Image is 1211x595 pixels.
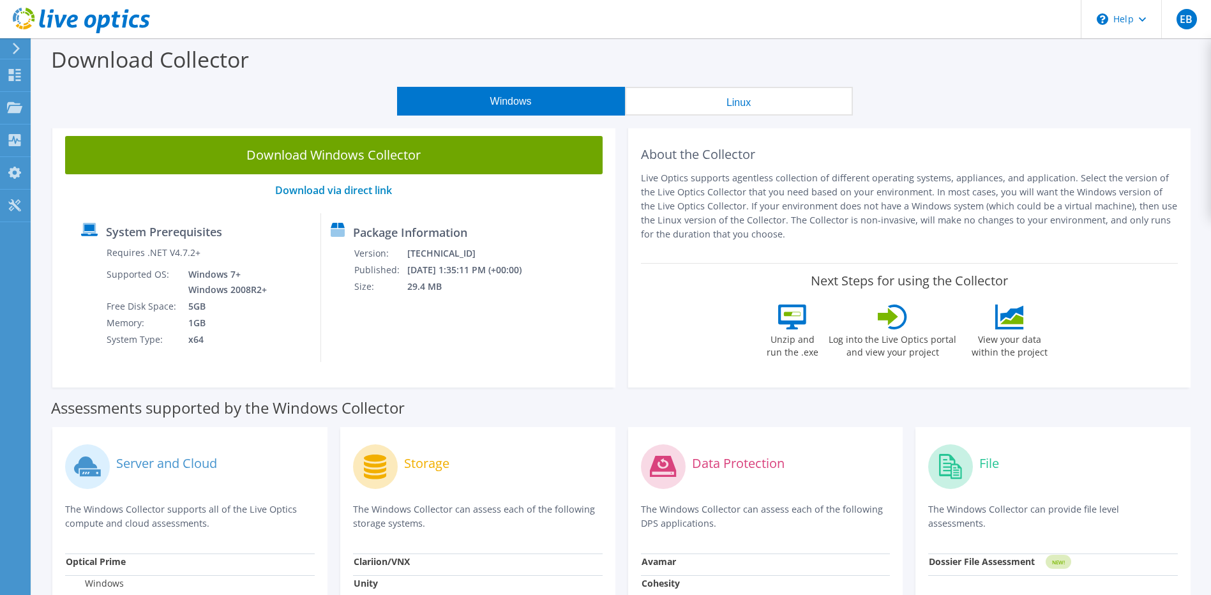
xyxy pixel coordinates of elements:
[928,502,1178,531] p: The Windows Collector can provide file level assessments.
[179,298,269,315] td: 5GB
[66,555,126,568] strong: Optical Prime
[179,315,269,331] td: 1GB
[404,457,449,470] label: Storage
[407,245,539,262] td: [TECHNICAL_ID]
[811,273,1008,289] label: Next Steps for using the Collector
[979,457,999,470] label: File
[641,171,1178,241] p: Live Optics supports agentless collection of different operating systems, appliances, and applica...
[106,331,179,348] td: System Type:
[65,502,315,531] p: The Windows Collector supports all of the Live Optics compute and cloud assessments.
[397,87,625,116] button: Windows
[179,331,269,348] td: x64
[106,266,179,298] td: Supported OS:
[66,577,124,590] label: Windows
[179,266,269,298] td: Windows 7+ Windows 2008R2+
[51,402,405,414] label: Assessments supported by the Windows Collector
[275,183,392,197] a: Download via direct link
[354,577,378,589] strong: Unity
[963,329,1055,359] label: View your data within the project
[354,278,407,295] td: Size:
[407,262,539,278] td: [DATE] 1:35:11 PM (+00:00)
[107,246,200,259] label: Requires .NET V4.7.2+
[828,329,957,359] label: Log into the Live Optics portal and view your project
[642,577,680,589] strong: Cohesity
[407,278,539,295] td: 29.4 MB
[106,298,179,315] td: Free Disk Space:
[692,457,785,470] label: Data Protection
[625,87,853,116] button: Linux
[65,136,603,174] a: Download Windows Collector
[354,262,407,278] td: Published:
[353,502,603,531] p: The Windows Collector can assess each of the following storage systems.
[353,226,467,239] label: Package Information
[1177,9,1197,29] span: EB
[641,147,1178,162] h2: About the Collector
[763,329,822,359] label: Unzip and run the .exe
[642,555,676,568] strong: Avamar
[354,555,410,568] strong: Clariion/VNX
[354,245,407,262] td: Version:
[106,225,222,238] label: System Prerequisites
[1097,13,1108,25] svg: \n
[1052,559,1065,566] tspan: NEW!
[51,45,249,74] label: Download Collector
[641,502,891,531] p: The Windows Collector can assess each of the following DPS applications.
[929,555,1035,568] strong: Dossier File Assessment
[116,457,217,470] label: Server and Cloud
[106,315,179,331] td: Memory:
